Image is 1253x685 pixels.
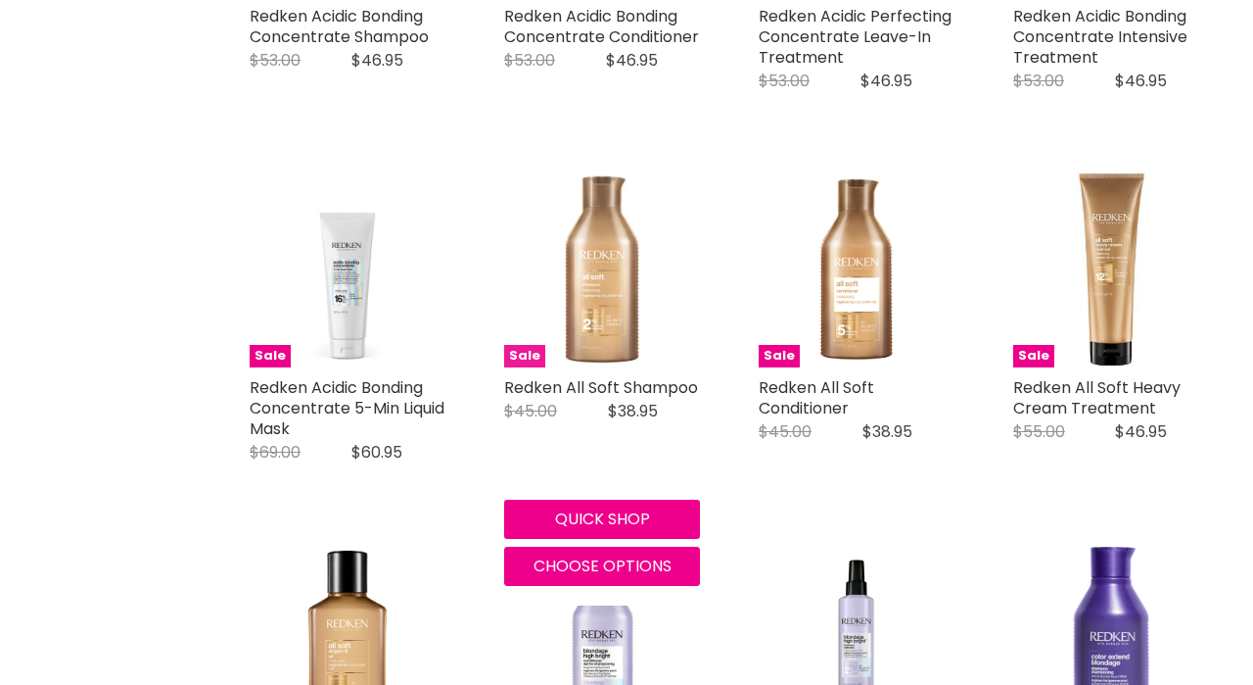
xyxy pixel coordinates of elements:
a: Redken Acidic Bonding Concentrate Intensive Treatment [1013,5,1187,69]
img: Redken Acidic Bonding Concentrate 5-Min Liquid Mask [250,171,445,367]
span: Sale [250,345,291,367]
span: Sale [759,345,800,367]
img: Redken All Soft Shampoo [504,171,700,367]
span: Sale [504,345,545,367]
span: $60.95 [351,441,402,464]
span: $45.00 [759,420,812,443]
span: $46.95 [860,70,912,92]
a: Redken All Soft Conditioner Redken All Soft Conditioner Sale [759,171,954,367]
span: $38.95 [862,420,912,443]
span: $53.00 [759,70,810,92]
a: Redken Acidic Perfecting Concentrate Leave-In Treatment [759,5,951,69]
span: $53.00 [504,49,555,72]
span: Choose options [534,555,672,577]
a: Redken Acidic Bonding Concentrate 5-Min Liquid Mask Sale [250,171,445,367]
span: $69.00 [250,441,301,464]
span: $53.00 [1013,70,1064,92]
span: $46.95 [351,49,403,72]
button: Quick shop [504,500,700,539]
a: Redken All Soft Shampoo [504,376,698,399]
button: Choose options [504,547,700,586]
img: Redken All Soft Conditioner [759,171,954,367]
a: Redken All Soft Conditioner [759,376,874,419]
span: $53.00 [250,49,301,72]
span: $55.00 [1013,420,1065,443]
a: Redken Acidic Bonding Concentrate 5-Min Liquid Mask [250,376,444,440]
span: Sale [1013,345,1054,367]
a: Redken Acidic Bonding Concentrate Shampoo [250,5,429,48]
span: $46.95 [606,49,658,72]
span: $46.95 [1115,70,1167,92]
span: $38.95 [608,400,658,422]
span: $46.95 [1115,420,1167,443]
a: Redken All Soft Shampoo Redken All Soft Shampoo Sale [504,171,700,367]
a: Redken All Soft Heavy Cream Treatment [1013,376,1181,419]
a: Redken All Soft Heavy Cream Treatment Sale [1013,171,1209,367]
span: $45.00 [504,400,557,422]
img: Redken All Soft Heavy Cream Treatment [1069,171,1154,367]
a: Redken Acidic Bonding Concentrate Conditioner [504,5,699,48]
